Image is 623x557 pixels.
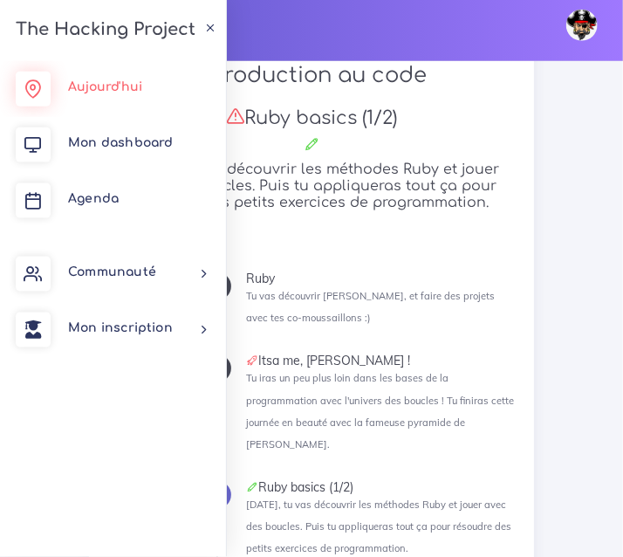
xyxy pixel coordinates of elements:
span: Agenda [68,192,119,205]
h5: [DATE], tu vas découvrir les méthodes Ruby et jouer avec des boucles. Puis tu appliqueras tout ça... [107,162,516,211]
img: avatar [566,10,598,41]
small: Tu vas découvrir [PERSON_NAME], et faire des projets avec tes co-moussaillons :) [246,290,495,324]
span: Mon dashboard [68,136,174,149]
div: Ruby [246,272,516,285]
span: Aujourd'hui [68,80,142,93]
span: Mon inscription [68,321,173,334]
h2: Introduction au code [107,63,516,88]
small: [DATE], tu vas découvrir les méthodes Ruby et jouer avec des boucles. Puis tu appliqueras tout ça... [246,499,511,554]
h3: Ruby basics (1/2) [107,107,516,129]
small: Tu iras un peu plus loin dans les bases de la programmation avec l'univers des boucles ! Tu finir... [246,372,514,450]
span: Communauté [68,265,156,278]
div: Ruby basics (1/2) [246,481,516,493]
div: Itsa me, [PERSON_NAME] ! [246,354,516,367]
h3: The Hacking Project [10,20,195,39]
